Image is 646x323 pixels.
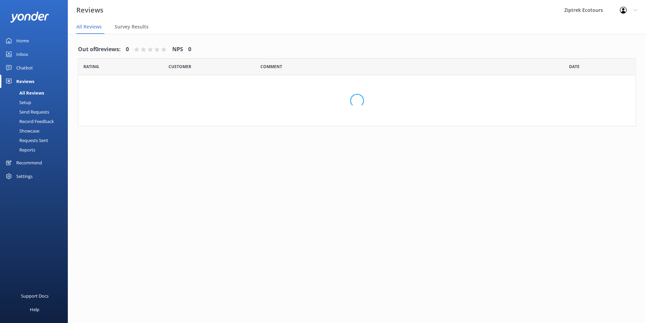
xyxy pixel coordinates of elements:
[4,136,48,145] div: Requests Sent
[169,63,191,70] span: Date
[10,12,49,23] img: yonder-white-logo.png
[4,117,68,126] a: Record Feedback
[188,45,191,54] h4: 0
[30,303,39,316] div: Help
[83,63,99,70] span: Date
[4,145,35,155] div: Reports
[16,61,33,75] div: Chatbot
[16,156,42,169] div: Recommend
[172,45,183,54] h4: NPS
[4,98,31,107] div: Setup
[126,45,129,54] h4: 0
[4,107,68,117] a: Send Requests
[78,45,121,54] h4: Out of 0 reviews:
[16,75,34,88] div: Reviews
[260,63,282,70] span: Question
[16,47,28,61] div: Inbox
[4,88,68,98] a: All Reviews
[76,23,102,30] span: All Reviews
[4,126,39,136] div: Showcase
[4,98,68,107] a: Setup
[4,136,68,145] a: Requests Sent
[4,145,68,155] a: Reports
[4,88,44,98] div: All Reviews
[4,107,49,117] div: Send Requests
[115,23,149,30] span: Survey Results
[4,117,54,126] div: Record Feedback
[21,289,48,303] div: Support Docs
[569,63,580,70] span: Date
[4,126,68,136] a: Showcase
[16,169,33,183] div: Settings
[76,5,103,16] h3: Reviews
[16,34,29,47] div: Home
